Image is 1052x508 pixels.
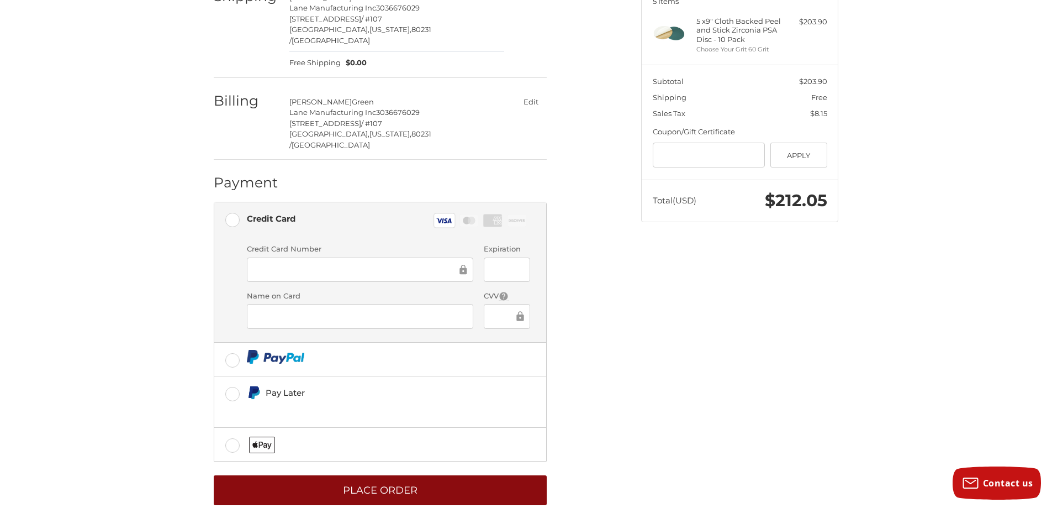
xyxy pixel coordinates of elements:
[376,108,420,117] span: 3036676029
[653,195,696,206] span: Total (USD)
[255,310,466,323] iframe: Secure Credit Card Frame - Cardholder Name
[292,140,370,149] span: [GEOGRAPHIC_DATA]
[249,437,275,453] img: Applepay icon
[247,350,305,364] img: PayPal icon
[289,129,369,138] span: [GEOGRAPHIC_DATA],
[696,17,781,44] h4: 5 x 9" Cloth Backed Peel and Stick Zirconia PSA Disc - 10 Pack
[352,97,374,106] span: Green
[491,310,514,323] iframe: Secure Credit Card Frame - CVV
[765,190,827,211] span: $212.05
[247,244,473,255] label: Credit Card Number
[266,384,471,402] div: Pay Later
[289,25,431,45] span: 80231 /
[255,263,457,276] iframe: Secure Credit Card Frame - Credit Card Number
[289,25,369,34] span: [GEOGRAPHIC_DATA],
[341,57,367,69] span: $0.00
[515,94,547,110] button: Edit
[289,57,341,69] span: Free Shipping
[292,36,370,45] span: [GEOGRAPHIC_DATA]
[289,129,431,149] span: 80231 /
[361,14,382,23] span: / #107
[247,386,261,400] img: Pay Later icon
[696,45,781,54] li: Choose Your Grit 60 Grit
[289,97,352,106] span: [PERSON_NAME]
[214,475,547,506] button: Place Order
[247,404,471,414] iframe: PayPal Message 1
[953,467,1041,500] button: Contact us
[653,127,827,138] div: Coupon/Gift Certificate
[247,291,473,302] label: Name on Card
[369,25,411,34] span: [US_STATE],
[653,109,685,118] span: Sales Tax
[653,93,686,102] span: Shipping
[289,119,361,128] span: [STREET_ADDRESS]
[770,143,827,167] button: Apply
[289,3,376,12] span: Lane Manufacturing Inc
[653,143,765,167] input: Gift Certificate or Coupon Code
[247,210,295,228] div: Credit Card
[799,77,827,86] span: $203.90
[214,92,278,109] h2: Billing
[983,477,1033,489] span: Contact us
[361,119,382,128] span: / #107
[491,263,522,276] iframe: Secure Credit Card Frame - Expiration Date
[653,77,684,86] span: Subtotal
[289,108,376,117] span: Lane Manufacturing Inc
[376,3,420,12] span: 3036676029
[289,14,361,23] span: [STREET_ADDRESS]
[369,129,411,138] span: [US_STATE],
[784,17,827,28] div: $203.90
[811,93,827,102] span: Free
[810,109,827,118] span: $8.15
[214,174,278,191] h2: Payment
[484,291,530,302] label: CVV
[484,244,530,255] label: Expiration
